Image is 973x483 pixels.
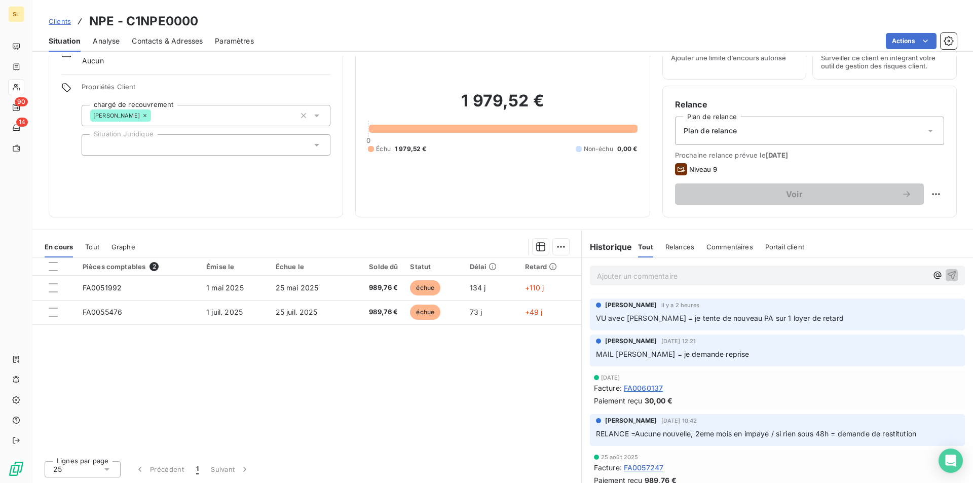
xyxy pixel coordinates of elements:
[132,36,203,46] span: Contacts & Adresses
[8,6,24,22] div: SL
[525,283,544,292] span: +110 j
[410,305,440,320] span: échue
[596,350,750,358] span: MAIL [PERSON_NAME] = je demande reprise
[596,429,916,438] span: RELANCE =Aucune nouvelle, 2eme mois en impayé / si rien sous 48h = demande de restitution
[45,243,73,251] span: En cours
[206,283,244,292] span: 1 mai 2025
[665,243,694,251] span: Relances
[582,241,632,253] h6: Historique
[353,307,398,317] span: 989,76 €
[661,338,696,344] span: [DATE] 12:21
[93,36,120,46] span: Analyse
[684,126,737,136] span: Plan de relance
[129,459,190,480] button: Précédent
[82,83,330,97] span: Propriétés Client
[617,144,638,154] span: 0,00 €
[675,98,944,110] h6: Relance
[49,16,71,26] a: Clients
[276,283,319,292] span: 25 mai 2025
[410,263,457,271] div: Statut
[149,262,159,271] span: 2
[601,375,620,381] span: [DATE]
[470,308,482,316] span: 73 j
[16,118,28,127] span: 14
[939,449,963,473] div: Open Intercom Messenger
[395,144,427,154] span: 1 979,52 €
[687,190,902,198] span: Voir
[766,151,789,159] span: [DATE]
[821,54,948,70] span: Surveiller ce client en intégrant votre outil de gestion des risques client.
[525,308,543,316] span: +49 j
[276,308,318,316] span: 25 juil. 2025
[93,113,140,119] span: [PERSON_NAME]
[89,12,198,30] h3: NPE - C1NPE0000
[605,416,657,425] span: [PERSON_NAME]
[83,262,194,271] div: Pièces comptables
[376,144,391,154] span: Échu
[645,395,672,406] span: 30,00 €
[83,283,122,292] span: FA0051992
[638,243,653,251] span: Tout
[601,454,639,460] span: 25 août 2025
[605,337,657,346] span: [PERSON_NAME]
[886,33,937,49] button: Actions
[624,462,663,473] span: FA0057247
[366,136,370,144] span: 0
[206,308,243,316] span: 1 juil. 2025
[594,383,622,393] span: Facture :
[8,461,24,477] img: Logo LeanPay
[470,283,486,292] span: 134 j
[190,459,205,480] button: 1
[470,263,513,271] div: Délai
[83,308,122,316] span: FA0055476
[596,314,844,322] span: VU avec [PERSON_NAME] = je tente de nouveau PA sur 1 loyer de retard
[85,243,99,251] span: Tout
[276,263,341,271] div: Échue le
[410,280,440,295] span: échue
[151,111,159,120] input: Ajouter une valeur
[675,151,944,159] span: Prochaine relance prévue le
[215,36,254,46] span: Paramètres
[353,283,398,293] span: 989,76 €
[525,263,575,271] div: Retard
[53,464,62,474] span: 25
[368,91,637,121] h2: 1 979,52 €
[594,462,622,473] span: Facture :
[49,36,81,46] span: Situation
[49,17,71,25] span: Clients
[111,243,135,251] span: Graphe
[624,383,663,393] span: FA0060137
[765,243,804,251] span: Portail client
[353,263,398,271] div: Solde dû
[15,97,28,106] span: 90
[205,459,256,480] button: Suivant
[605,301,657,310] span: [PERSON_NAME]
[661,302,699,308] span: il y a 2 heures
[196,464,199,474] span: 1
[82,56,104,66] span: Aucun
[675,183,924,205] button: Voir
[706,243,753,251] span: Commentaires
[671,54,786,62] span: Ajouter une limite d’encours autorisé
[594,395,643,406] span: Paiement reçu
[90,140,98,150] input: Ajouter une valeur
[206,263,263,271] div: Émise le
[584,144,613,154] span: Non-échu
[661,418,697,424] span: [DATE] 10:42
[689,165,717,173] span: Niveau 9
